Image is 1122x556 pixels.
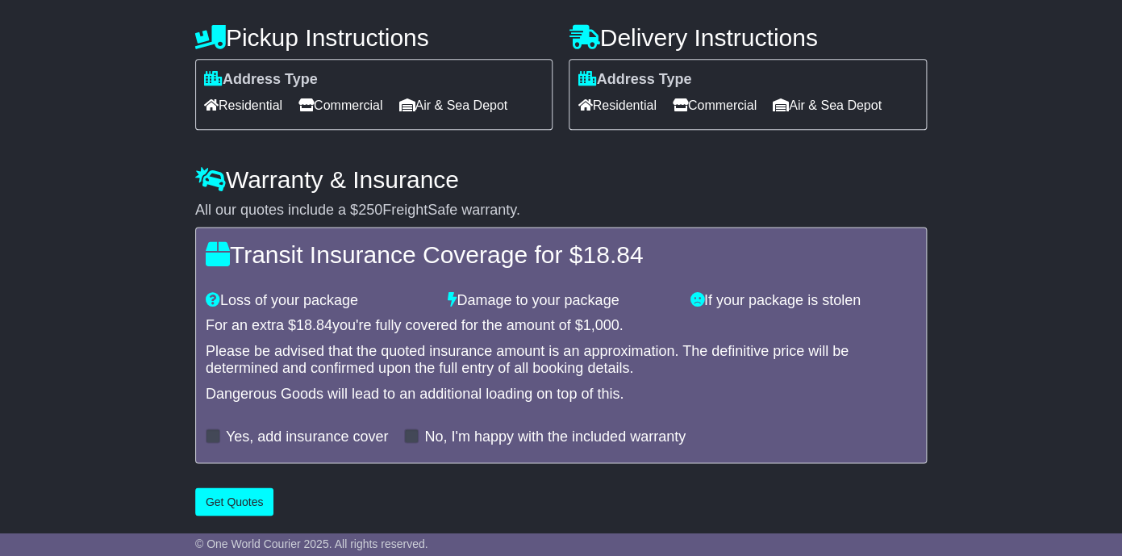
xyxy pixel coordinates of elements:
span: Air & Sea Depot [398,93,507,118]
label: Address Type [204,71,318,89]
span: © One World Courier 2025. All rights reserved. [195,537,428,550]
span: 1,000 [583,317,619,333]
div: Dangerous Goods will lead to an additional loading on top of this. [206,386,916,403]
button: Get Quotes [195,487,274,516]
h4: Warranty & Insurance [195,166,927,193]
label: No, I'm happy with the included warranty [424,428,686,445]
div: All our quotes include a $ FreightSafe warranty. [195,202,927,219]
div: For an extra $ you're fully covered for the amount of $ . [206,317,916,335]
h4: Delivery Instructions [569,24,927,51]
span: 250 [358,202,382,218]
div: Please be advised that the quoted insurance amount is an approximation. The definitive price will... [206,343,916,378]
span: 18.84 [296,317,332,333]
label: Yes, add insurance cover [226,428,388,445]
span: 18.84 [582,241,643,268]
span: Residential [204,93,282,118]
span: Commercial [298,93,382,118]
div: Damage to your package [440,292,682,310]
h4: Pickup Instructions [195,24,553,51]
span: Air & Sea Depot [773,93,882,118]
label: Address Type [578,71,691,89]
div: Loss of your package [198,292,440,310]
span: Residential [578,93,656,118]
div: If your package is stolen [682,292,924,310]
span: Commercial [673,93,757,118]
h4: Transit Insurance Coverage for $ [206,241,916,268]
